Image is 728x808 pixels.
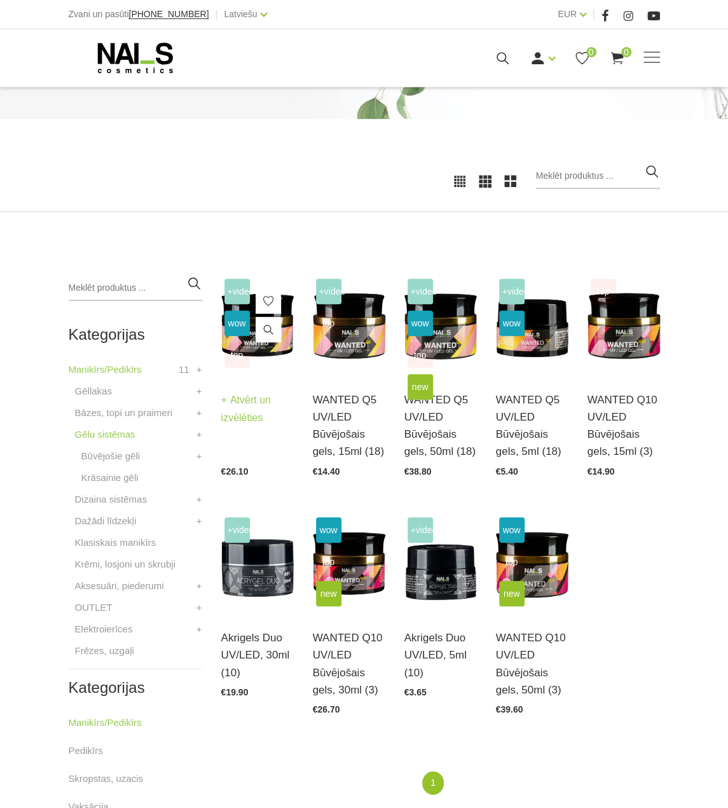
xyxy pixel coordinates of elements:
[499,581,525,606] span: new
[81,470,139,485] a: Krāsainie gēli
[536,164,660,189] input: Meklēt produktus ...
[196,449,202,464] a: +
[404,391,477,461] a: WANTED Q5 UV/LED Būvējošais gels, 50ml (18)
[75,643,134,658] a: Frēzes, uzgaļi
[221,687,249,697] span: €19.90
[496,466,518,477] span: €5.40
[558,6,577,22] a: EUR
[408,310,433,336] span: wow
[316,310,341,336] span: top
[75,622,133,637] a: Elektroierīces
[499,549,525,575] span: top
[69,275,202,301] input: Meklēt produktus ...
[496,704,523,714] span: €39.60
[587,391,660,461] a: WANTED Q10 UV/LED Būvējošais gels, 15ml (3)
[496,275,568,375] img: Gels WANTED NAILS cosmetics tehniķu komanda ir radījusi gelu, kas ilgi jau ir katra meistara mekl...
[69,715,142,730] a: Manikīrs/Pedikīrs
[75,578,164,594] a: Aksesuāri, piederumi
[496,514,568,614] img: Gels WANTED NAILS cosmetics tehniķu komanda ir radījusi gelu, kas ilgi jau ir katra meistara mekl...
[196,492,202,507] a: +
[586,47,596,57] span: 0
[313,466,340,477] span: €14.40
[196,384,202,399] a: +
[587,275,660,375] img: Gels WANTED NAILS cosmetics tehniķu komanda ir radījusi gelu, kas ilgi jau ir katra meistara mekl...
[609,50,625,66] a: 0
[574,50,590,66] a: 0
[221,514,294,614] img: Kas ir AKRIGELS “DUO GEL” un kādas problēmas tas risina?• Tas apvieno ērti modelējamā akrigela un...
[621,47,631,57] span: 0
[593,6,595,22] span: |
[408,517,433,543] span: +Video
[313,629,385,699] a: WANTED Q10 UV/LED Būvējošais gels, 30ml (3)
[408,374,433,400] span: new
[69,362,142,377] a: Manikīrs/Pedikīrs
[316,581,341,606] span: new
[215,6,217,22] span: |
[587,466,615,477] span: €14.90
[196,600,202,615] a: +
[75,492,147,507] a: Dizaina sistēmas
[404,275,477,375] img: Gels WANTED NAILS cosmetics tehniķu komanda ir radījusi gelu, kas ilgi jau ir katra meistara mekl...
[75,557,175,572] a: Krēmi, losjoni un skrubji
[69,771,144,786] a: Skropstas, uzacis
[496,391,568,461] a: WANTED Q5 UV/LED Būvējošais gels, 5ml (18)
[408,279,433,304] span: +Video
[196,427,202,442] a: +
[196,578,202,594] a: +
[313,391,385,461] a: WANTED Q5 UV/LED Būvējošais gels, 15ml (18)
[75,600,113,615] a: OUTLET
[221,391,294,427] a: Atvērt un izvēlēties
[496,629,568,699] a: WANTED Q10 UV/LED Būvējošais gels, 50ml (3)
[591,279,616,304] span: top
[221,629,294,681] a: Akrigels Duo UV/LED, 30ml (10)
[75,384,112,399] a: Gēllakas
[221,275,294,375] img: Gels WANTED NAILS cosmetics tehniķu komanda ir radījusi gelu, kas ilgi jau ir katra meistara mekl...
[499,310,525,336] span: wow
[75,427,135,442] a: Gēlu sistēmas
[316,279,341,304] span: +Video
[408,342,433,368] span: top
[75,535,156,550] a: Klasiskais manikīrs
[404,514,477,614] img: Kas ir AKRIGELS “DUO GEL” un kādas problēmas tas risina?• Tas apvieno ērti modelējamā akrigela un...
[404,687,427,697] span: €3.65
[69,679,202,696] h2: Kategorijas
[313,514,385,614] img: Gels WANTED NAILS cosmetics tehniķu komanda ir radījusi gelu, kas ilgi jau ir katra meistara mekl...
[75,513,137,529] a: Dažādi līdzekļi
[499,517,525,543] span: wow
[196,622,202,637] a: +
[404,629,477,681] a: Akrigels Duo UV/LED, 5ml (10)
[499,279,525,304] span: +Video
[196,405,202,421] a: +
[128,9,209,19] span: [PHONE_NUMBER]
[422,771,444,795] a: 1
[196,513,202,529] a: +
[316,549,341,575] span: top
[69,743,103,758] a: Pedikīrs
[81,449,141,464] a: Būvējošie gēli
[221,771,660,795] nav: catalog-product-list
[75,405,172,421] a: Bāzes, topi un praimeri
[316,517,341,543] span: wow
[196,362,202,377] a: +
[221,466,249,477] span: €26.10
[69,6,209,22] div: Zvani un pasūti
[179,362,189,377] span: 11
[128,10,209,19] a: [PHONE_NUMBER]
[69,326,202,343] h2: Kategorijas
[224,310,250,336] span: wow
[224,279,250,304] span: +Video
[404,466,432,477] span: €38.80
[224,517,250,543] span: +Video
[313,275,385,375] img: Gels WANTED NAILS cosmetics tehniķu komanda ir radījusi gelu, kas ilgi jau ir katra meistara mekl...
[224,342,250,368] span: top
[313,704,340,714] span: €26.70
